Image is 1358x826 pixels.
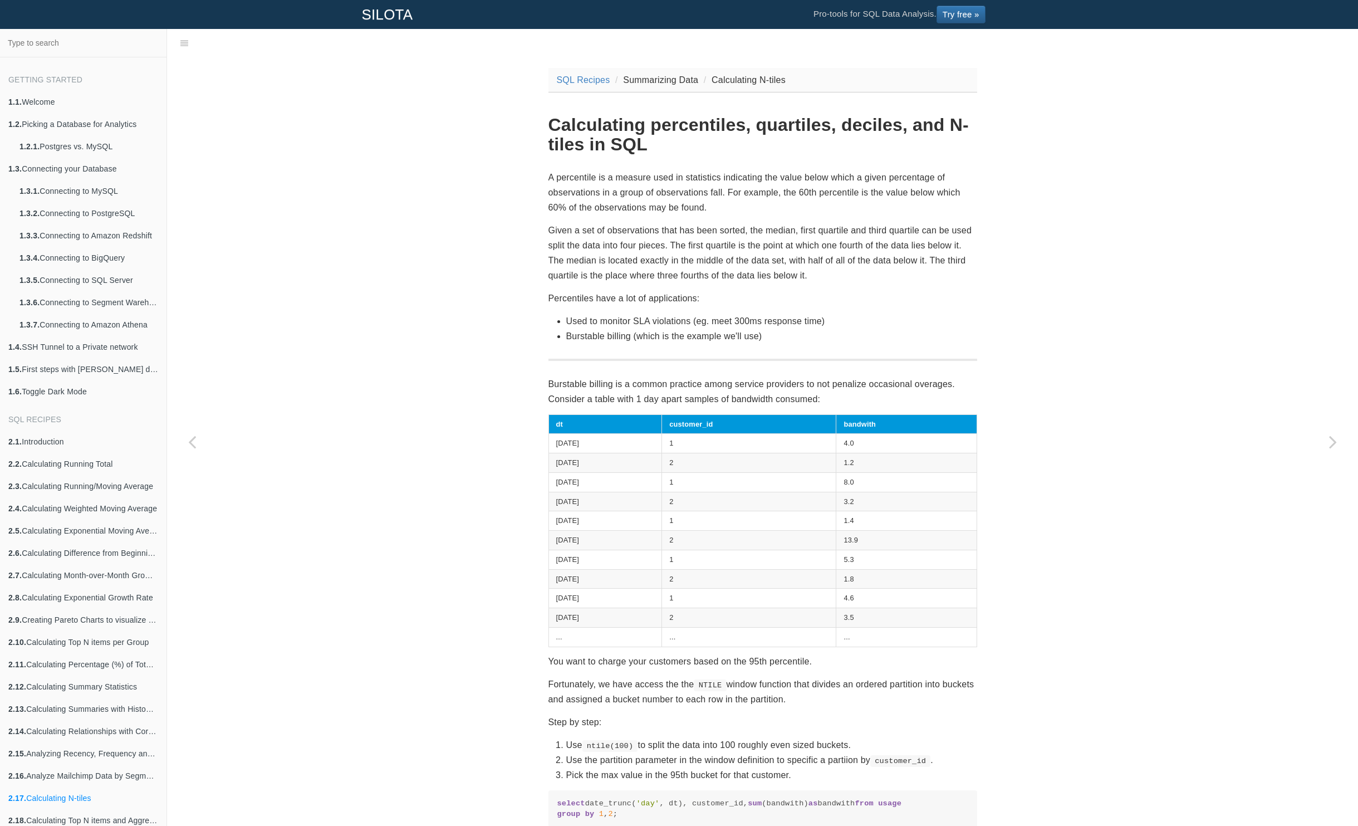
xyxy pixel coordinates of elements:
p: Burstable billing is a common practice among service providers to not penalize occasional overage... [548,377,977,407]
td: 1 [662,550,836,569]
p: Fortunately, we have access the the window function that divides an ordered partition into bucket... [548,677,977,707]
b: 2.2. [8,460,22,468]
b: 2.18. [8,816,26,825]
td: 3.5 [836,608,977,628]
span: group [557,810,581,818]
b: 1.4. [8,343,22,351]
b: 1.5. [8,365,22,374]
b: 1.3.6. [19,298,40,307]
span: 2 [608,810,612,818]
span: 'day' [636,799,660,808]
td: [DATE] [548,472,662,492]
td: [DATE] [548,589,662,608]
td: [DATE] [548,434,662,453]
a: 1.3.2.Connecting to PostgreSQL [11,202,166,224]
b: 2.8. [8,593,22,602]
span: by [585,810,595,818]
a: 1.3.1.Connecting to MySQL [11,180,166,202]
code: NTILE [694,680,726,691]
td: 2 [662,453,836,473]
b: 2.5. [8,526,22,535]
th: bandwith [836,414,977,434]
b: 2.6. [8,549,22,558]
th: customer_id [662,414,836,434]
th: dt [548,414,662,434]
code: ntile(100) [582,740,638,751]
td: ... [548,627,662,647]
li: Pick the max value in the 95th bucket for that customer. [566,768,977,783]
td: [DATE] [548,492,662,511]
td: 1.8 [836,569,977,589]
b: 2.11. [8,660,26,669]
p: Percentiles have a lot of applications: [548,291,977,306]
p: Given a set of observations that has been sorted, the median, first quartile and third quartile c... [548,223,977,284]
td: [DATE] [548,550,662,569]
td: 5.3 [836,550,977,569]
b: 2.1. [8,437,22,446]
b: 1.3.2. [19,209,40,218]
td: 2 [662,608,836,628]
b: 1.3.3. [19,231,40,240]
td: 4.6 [836,589,977,608]
span: select [557,799,585,808]
li: Burstable billing (which is the example we'll use) [566,329,977,344]
b: 2.17. [8,794,26,803]
p: You want to charge your customers based on the 95th percentile. [548,654,977,669]
b: 1.3.1. [19,187,40,195]
b: 2.13. [8,705,26,713]
b: 1.3.7. [19,320,40,329]
td: [DATE] [548,453,662,473]
a: SILOTA [354,1,421,28]
span: usage [878,799,901,808]
td: [DATE] [548,569,662,589]
a: 1.3.5.Connecting to SQL Server [11,269,166,291]
b: 2.10. [8,638,26,647]
span: as [808,799,818,808]
li: Pro-tools for SQL Data Analysis. [802,1,997,28]
td: 1 [662,511,836,531]
li: Calculating N-tiles [701,72,786,87]
b: 1.1. [8,97,22,106]
span: 1 [599,810,604,818]
li: Use the partition parameter in the window definition to specific a partiion by . [566,752,977,768]
td: 4.0 [836,434,977,453]
p: Step by step: [548,715,977,730]
b: 2.15. [8,749,26,758]
a: 1.3.4.Connecting to BigQuery [11,247,166,269]
span: sum [748,799,762,808]
td: 2 [662,569,836,589]
li: Summarizing Data [612,72,698,87]
b: 1.2.1. [19,142,40,151]
a: Previous page: Analyze Mailchimp Data by Segmenting and Lead scoring your email list [167,57,217,826]
h1: Calculating percentiles, quartiles, deciles, and N-tiles in SQL [548,115,977,154]
b: 2.7. [8,571,22,580]
span: from [855,799,873,808]
input: Type to search [3,32,163,53]
a: 1.3.3.Connecting to Amazon Redshift [11,224,166,247]
b: 1.3.5. [19,276,40,285]
a: Try free » [937,6,986,23]
b: 2.4. [8,504,22,513]
li: Use to split the data into 100 roughly even sized buckets. [566,737,977,752]
a: 1.3.6.Connecting to Segment Warehouse [11,291,166,314]
td: 2 [662,492,836,511]
b: 1.3.4. [19,253,40,262]
td: 2 [662,531,836,550]
td: ... [836,627,977,647]
a: 1.2.1.Postgres vs. MySQL [11,135,166,158]
b: 2.14. [8,727,26,736]
td: 13.9 [836,531,977,550]
td: 1 [662,472,836,492]
td: [DATE] [548,608,662,628]
a: Next page: Calculating Top N items and Aggregating (sum) the remainder into [1308,57,1358,826]
b: 2.16. [8,771,26,780]
td: ... [662,627,836,647]
li: Used to monitor SLA violations (eg. meet 300ms response time) [566,314,977,329]
td: [DATE] [548,531,662,550]
b: 1.3. [8,164,22,173]
code: customer_id [870,755,930,766]
td: 1 [662,434,836,453]
b: 2.3. [8,482,22,491]
td: 1 [662,589,836,608]
td: 1.4 [836,511,977,531]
